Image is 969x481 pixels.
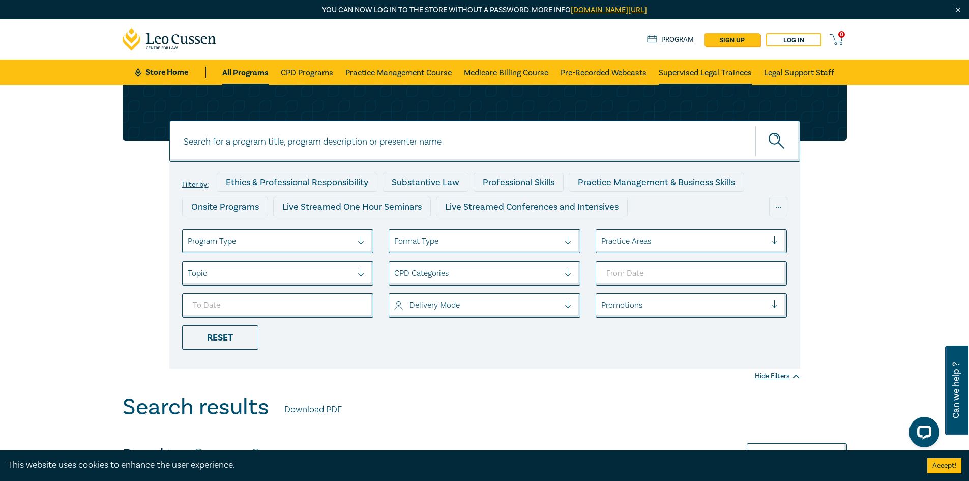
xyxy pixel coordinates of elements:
a: sign up [704,33,760,46]
div: Pre-Recorded Webcasts [348,221,465,241]
div: National Programs [587,221,681,241]
button: Accept cookies [927,458,961,473]
input: select [601,236,603,247]
div: Live Streamed Conferences and Intensives [436,197,628,216]
a: Program [647,34,694,45]
input: select [394,268,396,279]
a: Download PDF [284,403,342,416]
input: select [188,268,190,279]
a: All Programs [222,60,269,85]
div: This website uses cookies to enhance the user experience. [8,459,912,472]
iframe: LiveChat chat widget [901,413,944,456]
label: Calendar view [266,449,320,462]
div: Onsite Programs [182,197,268,216]
div: Ethics & Professional Responsibility [217,173,377,192]
a: Pre-Recorded Webcasts [561,60,647,85]
a: Legal Support Staff [764,60,834,85]
h1: Search results [123,394,269,420]
div: Reset [182,325,258,350]
input: select [601,300,603,311]
div: 10 CPD Point Packages [471,221,582,241]
a: Medicare Billing Course [464,60,548,85]
a: Supervised Legal Trainees [659,60,752,85]
input: select [394,236,396,247]
p: You can now log in to the store without a password. More info [123,5,847,16]
div: Professional Skills [474,173,564,192]
span: 0 [838,31,845,38]
label: Filter by: [182,181,209,189]
div: Hide Filters [755,371,800,381]
a: CPD Programs [281,60,333,85]
a: Log in [766,33,821,46]
img: Close [954,6,962,14]
div: Live Streamed Practical Workshops [182,221,343,241]
div: Live Streamed One Hour Seminars [273,197,431,216]
span: Can we help ? [951,352,961,429]
input: Search for a program title, program description or presenter name [169,121,800,162]
input: To Date [182,293,374,318]
div: Practice Management & Business Skills [569,173,744,192]
input: From Date [596,261,787,286]
a: Store Home [135,67,205,78]
div: Substantive Law [383,173,468,192]
input: select [394,300,396,311]
a: [DOMAIN_NAME][URL] [571,5,647,15]
h4: Results [123,445,179,466]
label: List view [209,449,243,462]
div: ... [769,197,787,216]
input: select [188,236,190,247]
a: Practice Management Course [345,60,452,85]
